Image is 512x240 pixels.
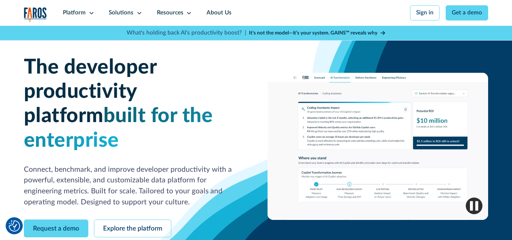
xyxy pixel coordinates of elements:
p: What's holding back AI's productivity boost? | [127,29,246,38]
div: Resources [157,9,183,17]
img: Logo of the analytics and reporting company Faros. [24,7,47,22]
button: Cookie Settings [9,220,20,232]
div: Platform [63,9,86,17]
a: Request a demo [24,220,88,237]
strong: It’s not the model—it’s your system. GAINS™ reveals why [249,30,377,36]
div: Solutions [109,9,133,17]
img: Pause video [466,198,482,214]
p: Connect, benchmark, and improve developer productivity with a powerful, extensible, and customiza... [24,165,244,208]
a: Sign in [410,5,440,20]
img: Revisit consent button [9,220,20,232]
a: It’s not the model—it’s your system. GAINS™ reveals why [249,29,385,37]
span: built for the enterprise [24,106,213,150]
a: Get a demo [446,5,489,20]
a: home [24,7,47,22]
a: Explore the platform [94,220,171,237]
h1: The developer productivity platform [24,55,244,153]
